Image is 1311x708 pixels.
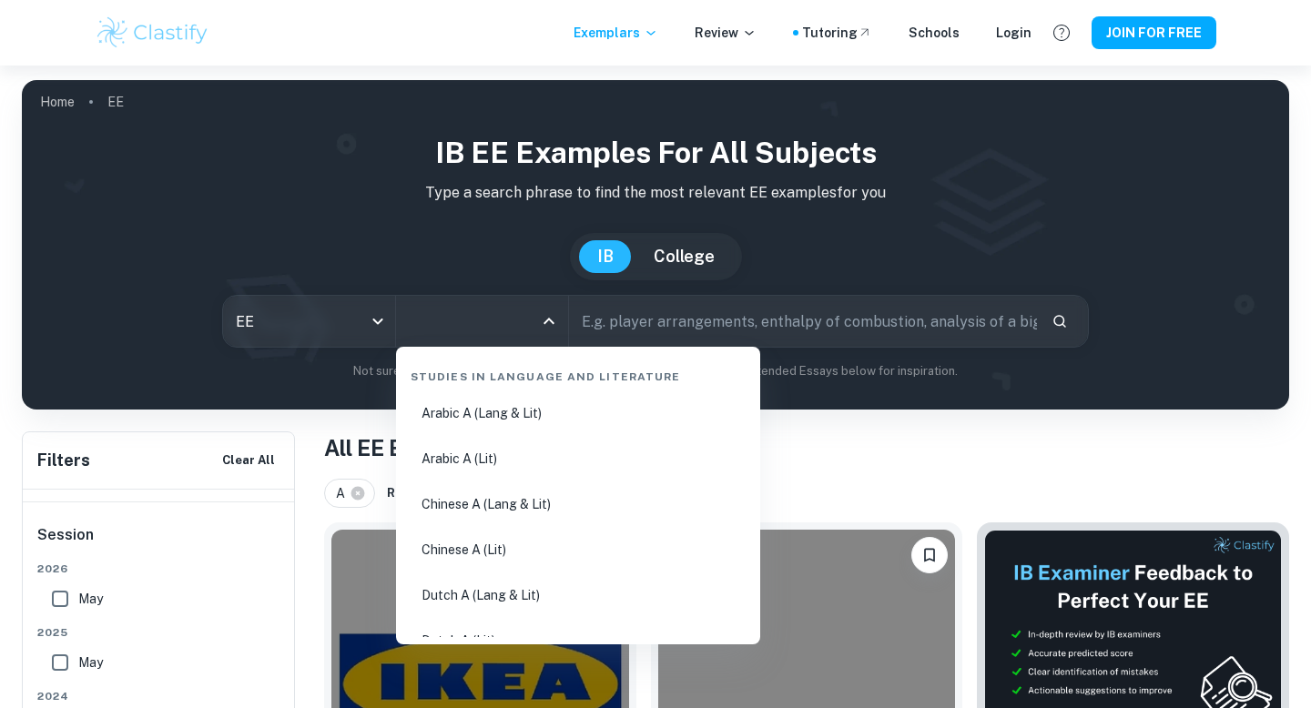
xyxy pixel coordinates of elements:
[403,438,753,480] li: Arabic A (Lit)
[403,574,753,616] li: Dutch A (Lang & Lit)
[223,296,395,347] div: EE
[382,480,446,507] button: Reset All
[536,308,562,334] button: Close
[996,23,1032,43] a: Login
[403,354,753,392] div: Studies in Language and Literature
[36,182,1275,204] p: Type a search phrase to find the most relevant EE examples for you
[1092,16,1216,49] button: JOIN FOR FREE
[403,620,753,662] li: Dutch A (Lit)
[403,483,753,525] li: Chinese A (Lang & Lit)
[802,23,872,43] a: Tutoring
[37,524,281,561] h6: Session
[37,688,281,704] span: 2024
[37,448,90,473] h6: Filters
[218,447,279,474] button: Clear All
[336,483,353,503] span: A
[78,652,103,673] span: May
[107,92,124,112] p: EE
[569,296,1037,347] input: E.g. player arrangements, enthalpy of combustion, analysis of a big city...
[574,23,658,43] p: Exemplars
[1044,306,1075,337] button: Search
[403,392,753,434] li: Arabic A (Lang & Lit)
[695,23,757,43] p: Review
[40,89,75,115] a: Home
[36,131,1275,175] h1: IB EE examples for all subjects
[1046,17,1077,48] button: Help and Feedback
[324,479,375,508] div: A
[95,15,210,51] img: Clastify logo
[37,561,281,577] span: 2026
[911,537,948,573] button: Please log in to bookmark exemplars
[403,529,753,571] li: Chinese A (Lit)
[909,23,960,43] a: Schools
[579,240,632,273] button: IB
[22,80,1289,410] img: profile cover
[37,624,281,641] span: 2025
[324,431,1289,464] h1: All EE Examples
[635,240,733,273] button: College
[36,362,1275,380] p: Not sure what to search for? You can always look through our example Extended Essays below for in...
[78,589,103,609] span: May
